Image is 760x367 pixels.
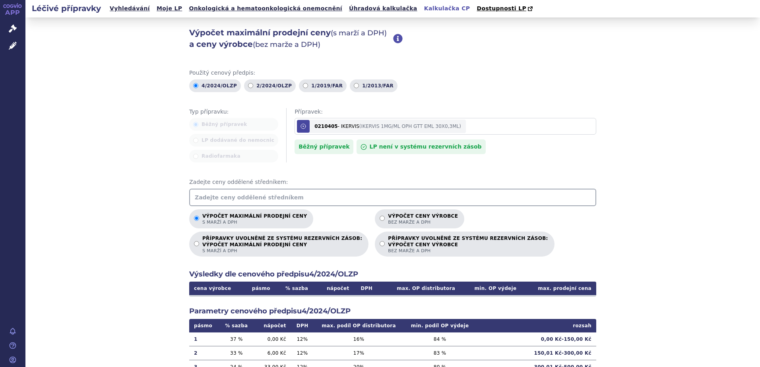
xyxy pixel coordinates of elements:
label: 1/2013/FAR [350,79,397,92]
th: DPH [291,319,314,332]
input: 4/2024/OLZP [193,83,198,88]
h2: Výsledky dle cenového předpisu 4/2024/OLZP [189,269,596,279]
h2: Výpočet maximální prodejní ceny a ceny výrobce [189,27,393,50]
p: Výpočet ceny výrobce [388,213,458,225]
p: Výpočet maximální prodejní ceny [202,213,307,225]
div: LP není v systému rezervních zásob [357,139,485,154]
input: PŘÍPRAVKY UVOLNĚNÉ ZE SYSTÉMU REZERVNÍCH ZÁSOB:VÝPOČET MAXIMÁLNÍ PRODEJNÍ CENYs marží a DPH [194,241,199,246]
span: Dostupnosti LP [477,5,526,12]
span: bez marže a DPH [388,219,458,225]
strong: VÝPOČET MAXIMÁLNÍ PRODEJNÍ CENY [202,241,362,248]
th: pásmo [189,319,219,332]
td: 6,00 Kč [254,346,291,360]
input: Výpočet maximální prodejní cenys marží a DPH [194,216,199,221]
th: max. podíl OP distributora [314,319,403,332]
input: PŘÍPRAVKY UVOLNĚNÉ ZE SYSTÉMU REZERVNÍCH ZÁSOB:VÝPOČET CENY VÝROBCEbez marže a DPH [380,241,385,246]
p: PŘÍPRAVKY UVOLNĚNÉ ZE SYSTÉMU REZERVNÍCH ZÁSOB: [202,236,362,254]
th: cena výrobce [189,282,244,295]
h2: Parametry cenového předpisu 4/2024/OLZP [189,306,596,316]
span: s marží a DPH [202,248,362,254]
td: 0,00 Kč [254,332,291,346]
th: max. prodejní cena [521,282,596,295]
span: (s marží a DPH) [331,29,387,37]
th: % sazba [277,282,316,295]
input: Zadejte ceny oddělené středníkem [189,189,596,206]
a: Úhradová kalkulačka [347,3,420,14]
input: Výpočet ceny výrobcebez marže a DPH [380,216,385,221]
td: 1 [189,332,219,346]
th: % sazba [219,319,254,332]
label: 1/2019/FAR [299,79,347,92]
td: 12 % [291,332,314,346]
a: Kalkulačka CP [422,3,473,14]
td: 17 % [314,346,403,360]
th: min. podíl OP výdeje [404,319,476,332]
span: bez marže a DPH [388,248,548,254]
a: Moje LP [154,3,184,14]
td: 16 % [314,332,403,346]
label: 4/2024/OLZP [189,79,241,92]
div: Běžný přípravek [295,139,353,154]
td: 84 % [404,332,476,346]
th: pásmo [244,282,277,295]
input: 2/2024/OLZP [248,83,253,88]
th: min. OP výdeje [460,282,521,295]
span: (bez marže a DPH) [253,40,320,49]
input: 1/2013/FAR [354,83,359,88]
label: 2/2024/OLZP [244,79,296,92]
p: PŘÍPRAVKY UVOLNĚNÉ ZE SYSTÉMU REZERVNÍCH ZÁSOB: [388,236,548,254]
th: DPH [354,282,380,295]
th: max. OP distributora [379,282,460,295]
h2: Léčivé přípravky [25,3,107,14]
span: s marží a DPH [202,219,307,225]
th: rozsah [476,319,596,332]
span: Přípravek: [295,108,596,116]
span: Typ přípravku: [189,108,278,116]
a: Vyhledávání [107,3,152,14]
a: Dostupnosti LP [474,3,537,14]
td: 83 % [404,346,476,360]
td: 33 % [219,346,254,360]
strong: VÝPOČET CENY VÝROBCE [388,241,548,248]
td: 150,01 Kč - 300,00 Kč [476,346,596,360]
th: nápočet [316,282,354,295]
td: 37 % [219,332,254,346]
span: Zadejte ceny oddělené středníkem: [189,178,596,186]
input: 1/2019/FAR [303,83,308,88]
a: Onkologická a hematoonkologická onemocnění [186,3,345,14]
td: 2 [189,346,219,360]
th: nápočet [254,319,291,332]
span: Použitý cenový předpis: [189,69,596,77]
td: 12 % [291,346,314,360]
td: 0,00 Kč - 150,00 Kč [476,332,596,346]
